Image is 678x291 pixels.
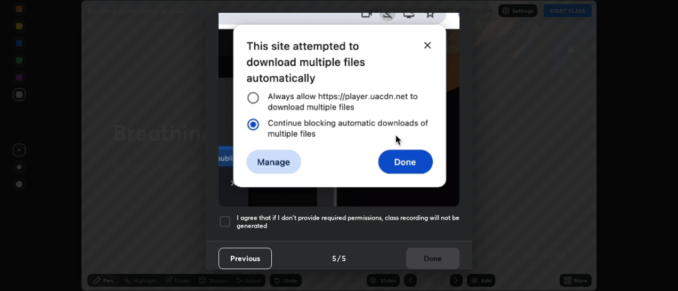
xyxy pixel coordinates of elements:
h4: 5 [342,253,346,264]
h5: I agree that if I don't provide required permissions, class recording will not be generated [237,214,459,230]
h4: / [337,253,341,264]
button: Previous [219,248,272,269]
h4: 5 [332,253,336,264]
